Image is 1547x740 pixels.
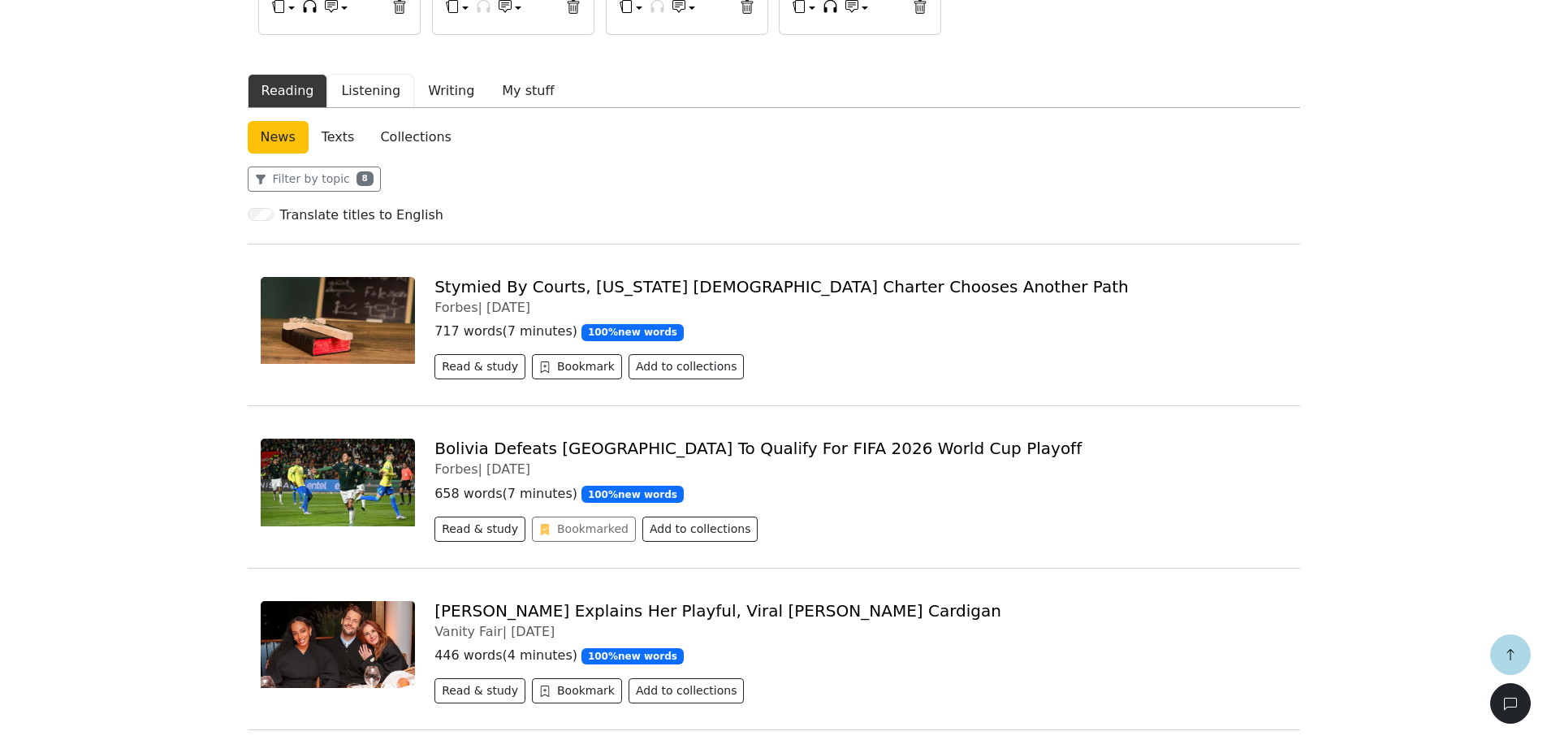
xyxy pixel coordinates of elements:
[327,74,414,108] button: Listening
[248,121,309,154] a: News
[261,601,416,688] img: BFA_50929_7327532.jpg
[434,361,532,377] a: Read & study
[629,678,745,703] button: Add to collections
[488,74,568,108] button: My stuff
[434,678,525,703] button: Read & study
[434,601,1001,621] a: [PERSON_NAME] Explains Her Playful, Viral [PERSON_NAME] Cardigan
[280,207,443,223] h6: Translate titles to English
[511,624,555,639] span: [DATE]
[532,678,622,703] button: Bookmark
[248,167,381,192] button: Filter by topic8
[581,648,684,664] span: 100 % new words
[434,277,1129,296] a: Stymied By Courts, [US_STATE] [DEMOGRAPHIC_DATA] Charter Chooses Another Path
[434,461,1286,477] div: Forbes |
[434,686,532,701] a: Read & study
[629,354,745,379] button: Add to collections
[357,171,374,186] span: 8
[581,486,684,502] span: 100 % new words
[434,322,1286,341] p: 717 words ( 7 minutes )
[434,624,1286,639] div: Vanity Fair |
[434,517,525,542] button: Read & study
[434,439,1082,458] a: Bolivia Defeats [GEOGRAPHIC_DATA] To Qualify For FIFA 2026 World Cup Playoff
[261,439,416,526] img: 0x0.jpg
[486,461,530,477] span: [DATE]
[414,74,488,108] button: Writing
[532,354,622,379] button: Bookmark
[434,646,1286,665] p: 446 words ( 4 minutes )
[261,277,416,364] img: 0x0.jpg
[434,484,1286,504] p: 658 words ( 7 minutes )
[248,74,328,108] button: Reading
[434,524,532,539] a: Read & study
[581,324,684,340] span: 100 % new words
[434,354,525,379] button: Read & study
[309,121,368,154] a: Texts
[367,121,464,154] a: Collections
[486,300,530,315] span: [DATE]
[434,300,1286,315] div: Forbes |
[642,517,758,542] button: Add to collections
